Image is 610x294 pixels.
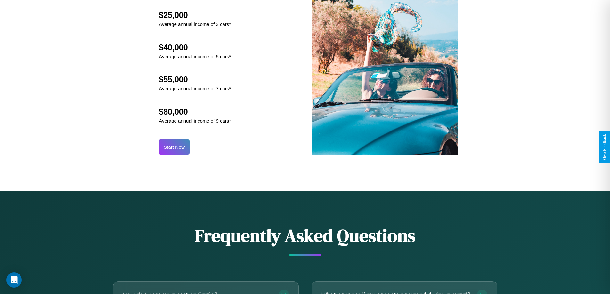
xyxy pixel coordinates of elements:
[602,134,607,160] div: Give Feedback
[159,107,231,116] h2: $80,000
[159,52,231,61] p: Average annual income of 5 cars*
[113,223,497,248] h2: Frequently Asked Questions
[159,11,231,20] h2: $25,000
[159,20,231,28] p: Average annual income of 3 cars*
[159,43,231,52] h2: $40,000
[159,84,231,93] p: Average annual income of 7 cars*
[159,116,231,125] p: Average annual income of 9 cars*
[159,139,190,155] button: Start Now
[159,75,231,84] h2: $55,000
[6,272,22,288] div: Open Intercom Messenger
